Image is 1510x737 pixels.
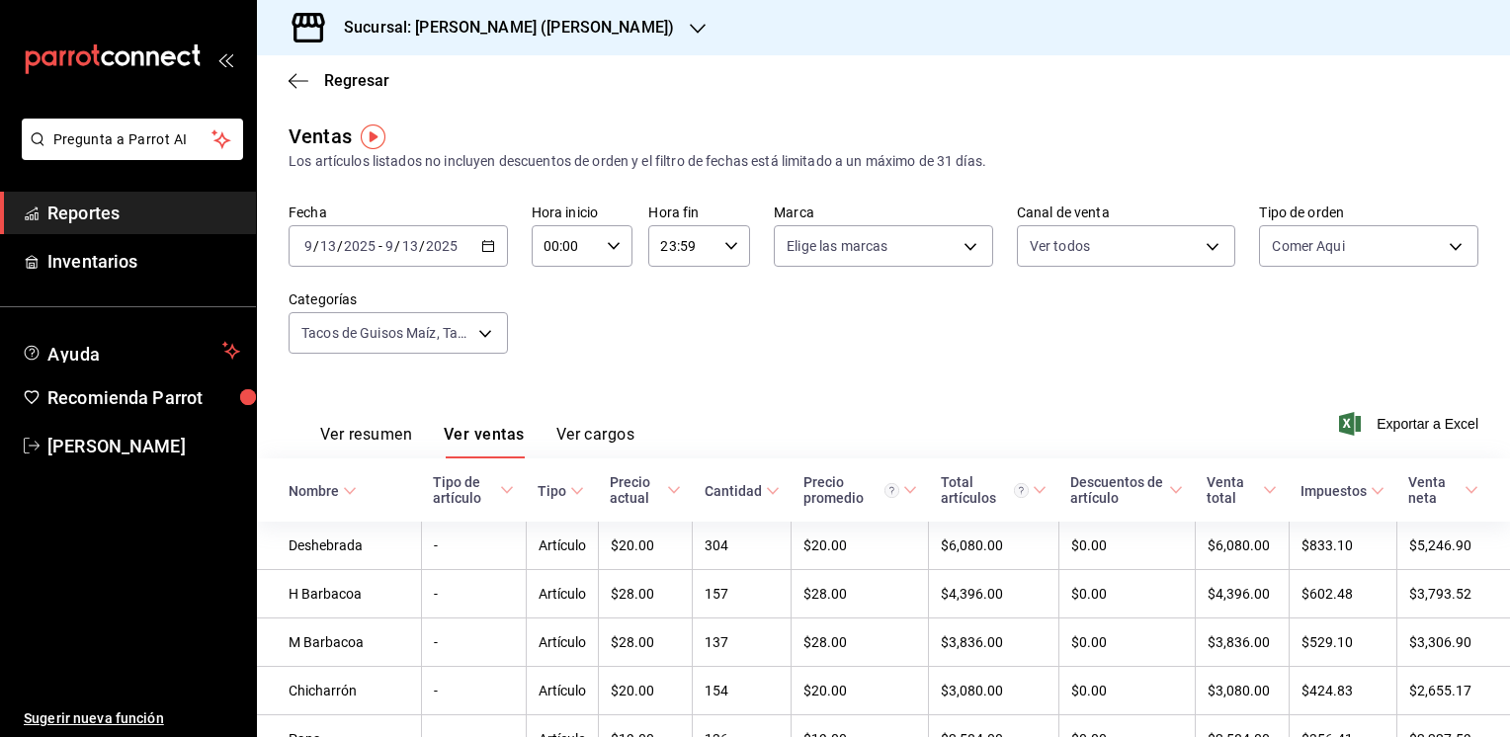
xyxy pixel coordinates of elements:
[1195,522,1289,570] td: $6,080.00
[289,483,339,499] div: Nombre
[1014,483,1029,498] svg: El total artículos considera cambios de precios en los artículos así como costos adicionales por ...
[884,483,899,498] svg: Precio promedio = Total artículos / cantidad
[257,570,421,618] td: H Barbacoa
[538,483,566,499] div: Tipo
[320,425,634,458] div: navigation tabs
[313,238,319,254] span: /
[610,474,681,506] span: Precio actual
[1070,474,1183,506] span: Descuentos de artículo
[401,238,419,254] input: --
[289,205,508,219] label: Fecha
[1300,483,1384,499] span: Impuestos
[1058,618,1195,667] td: $0.00
[289,151,1478,172] div: Los artículos listados no incluyen descuentos de orden y el filtro de fechas está limitado a un m...
[419,238,425,254] span: /
[526,667,598,715] td: Artículo
[289,122,352,151] div: Ventas
[289,483,357,499] span: Nombre
[1289,667,1396,715] td: $424.83
[1396,570,1510,618] td: $3,793.52
[693,522,792,570] td: 304
[1058,570,1195,618] td: $0.00
[556,425,635,458] button: Ver cargos
[47,384,240,411] span: Recomienda Parrot
[1030,236,1090,256] span: Ver todos
[803,474,899,506] div: Precio promedio
[53,129,212,150] span: Pregunta a Parrot AI
[257,522,421,570] td: Deshebrada
[792,570,929,618] td: $28.00
[1207,474,1277,506] span: Venta total
[610,474,663,506] div: Precio actual
[1058,522,1195,570] td: $0.00
[705,483,762,499] div: Cantidad
[47,339,214,363] span: Ayuda
[24,708,240,729] span: Sugerir nueva función
[693,667,792,715] td: 154
[1272,236,1344,256] span: Comer Aqui
[337,238,343,254] span: /
[47,248,240,275] span: Inventarios
[328,16,674,40] h3: Sucursal: [PERSON_NAME] ([PERSON_NAME])
[421,618,526,667] td: -
[384,238,394,254] input: --
[1289,522,1396,570] td: $833.10
[1396,667,1510,715] td: $2,655.17
[774,205,993,219] label: Marca
[22,119,243,160] button: Pregunta a Parrot AI
[217,51,233,67] button: open_drawer_menu
[598,667,693,715] td: $20.00
[289,71,389,90] button: Regresar
[320,425,412,458] button: Ver resumen
[1058,667,1195,715] td: $0.00
[1259,205,1478,219] label: Tipo de orden
[792,618,929,667] td: $28.00
[47,200,240,226] span: Reportes
[1300,483,1367,499] div: Impuestos
[929,618,1059,667] td: $3,836.00
[425,238,459,254] input: ----
[421,570,526,618] td: -
[257,618,421,667] td: M Barbacoa
[1408,474,1461,506] div: Venta neta
[929,522,1059,570] td: $6,080.00
[1195,570,1289,618] td: $4,396.00
[526,570,598,618] td: Artículo
[1408,474,1478,506] span: Venta neta
[1343,412,1478,436] button: Exportar a Excel
[289,292,508,306] label: Categorías
[941,474,1048,506] span: Total artículos
[1207,474,1259,506] div: Venta total
[538,483,584,499] span: Tipo
[792,522,929,570] td: $20.00
[526,522,598,570] td: Artículo
[941,474,1030,506] div: Total artículos
[1289,570,1396,618] td: $602.48
[598,522,693,570] td: $20.00
[598,570,693,618] td: $28.00
[1195,667,1289,715] td: $3,080.00
[693,618,792,667] td: 137
[929,667,1059,715] td: $3,080.00
[343,238,377,254] input: ----
[433,474,514,506] span: Tipo de artículo
[324,71,389,90] span: Regresar
[526,618,598,667] td: Artículo
[394,238,400,254] span: /
[433,474,496,506] div: Tipo de artículo
[378,238,382,254] span: -
[929,570,1059,618] td: $4,396.00
[803,474,917,506] span: Precio promedio
[1195,618,1289,667] td: $3,836.00
[1396,522,1510,570] td: $5,246.90
[1017,205,1236,219] label: Canal de venta
[361,124,385,149] img: Tooltip marker
[301,323,471,343] span: Tacos de Guisos Maíz, Tacos de Guisos Harina, Tacos de Vapor.
[421,667,526,715] td: -
[257,667,421,715] td: Chicharrón
[444,425,525,458] button: Ver ventas
[792,667,929,715] td: $20.00
[532,205,633,219] label: Hora inicio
